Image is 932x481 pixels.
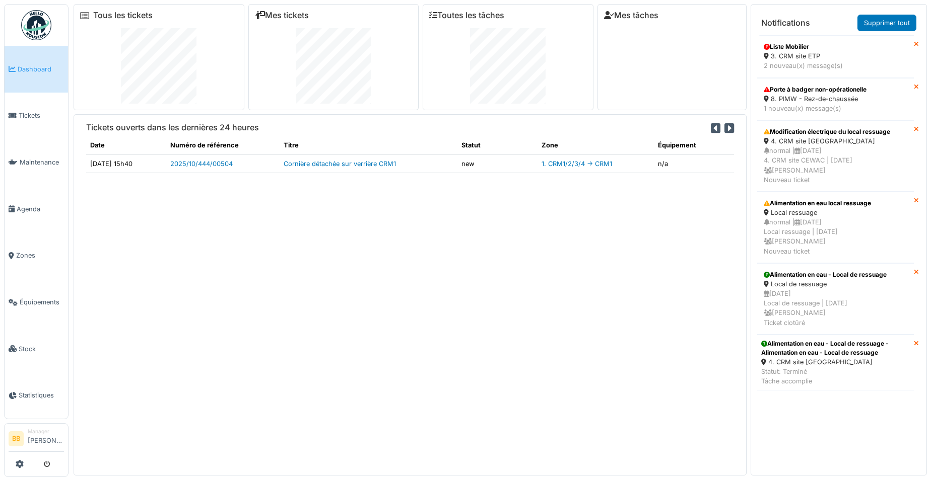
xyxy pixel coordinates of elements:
div: 4. CRM site [GEOGRAPHIC_DATA] [761,357,910,367]
div: 8. PIMW - Rez-de-chaussée [764,94,907,104]
span: Équipements [20,297,64,307]
a: Maintenance [5,139,68,186]
span: Agenda [17,204,64,214]
td: n/a [654,154,734,173]
th: Titre [280,136,457,154]
a: BB Manager[PERSON_NAME] [9,428,64,452]
a: Mes tâches [604,11,658,20]
a: Équipements [5,279,68,326]
a: Zones [5,232,68,279]
h6: Tickets ouverts dans les dernières 24 heures [86,123,259,132]
td: [DATE] 15h40 [86,154,166,173]
a: 1. CRM1/2/3/4 -> CRM1 [542,160,612,168]
span: Maintenance [20,157,64,167]
span: Tickets [19,111,64,120]
div: Liste Mobilier [764,42,907,51]
div: [DATE] Local de ressuage | [DATE] [PERSON_NAME] Ticket clotûré [764,289,907,328]
span: Zones [16,251,64,260]
a: Stock [5,326,68,372]
img: Badge_color-CXgf-gQk.svg [21,10,51,40]
li: BB [9,431,24,446]
div: 3. CRM site ETP [764,51,907,61]
td: new [457,154,538,173]
a: Tickets [5,93,68,139]
a: Alimentation en eau - Local de ressuage Local de ressuage [DATE]Local de ressuage | [DATE] [PERSO... [757,263,914,335]
div: 2 nouveau(x) message(s) [764,61,907,70]
a: Porte à badger non-opérationelle 8. PIMW - Rez-de-chaussée 1 nouveau(x) message(s) [757,78,914,120]
a: Alimentation en eau local ressuage Local ressuage normal |[DATE]Local ressuage | [DATE] [PERSON_N... [757,192,914,263]
div: Modification électrique du local ressuage [764,127,907,136]
div: Alimentation en eau local ressuage [764,199,907,208]
a: Agenda [5,186,68,232]
a: Tous les tickets [93,11,153,20]
th: Zone [538,136,653,154]
h6: Notifications [761,18,810,28]
a: Liste Mobilier 3. CRM site ETP 2 nouveau(x) message(s) [757,35,914,77]
div: Statut: Terminé Tâche accomplie [761,367,910,386]
a: Modification électrique du local ressuage 4. CRM site [GEOGRAPHIC_DATA] normal |[DATE]4. CRM site... [757,120,914,192]
div: Porte à badger non-opérationelle [764,85,907,94]
span: Statistiques [19,390,64,400]
div: 4. CRM site [GEOGRAPHIC_DATA] [764,136,907,146]
span: Dashboard [18,64,64,74]
a: Supprimer tout [857,15,916,31]
div: Local de ressuage [764,279,907,289]
a: Cornière détachée sur verrière CRM1 [284,160,396,168]
a: Dashboard [5,46,68,93]
a: 2025/10/444/00504 [170,160,233,168]
li: [PERSON_NAME] [28,428,64,449]
div: normal | [DATE] 4. CRM site CEWAC | [DATE] [PERSON_NAME] Nouveau ticket [764,146,907,185]
div: 1 nouveau(x) message(s) [764,104,907,113]
a: Toutes les tâches [429,11,504,20]
a: Statistiques [5,372,68,419]
th: Date [86,136,166,154]
th: Équipement [654,136,734,154]
div: Alimentation en eau - Local de ressuage [764,270,907,279]
div: Local ressuage [764,208,907,217]
div: Alimentation en eau - Local de ressuage - Alimentation en eau - Local de ressuage [761,339,910,357]
span: Stock [19,344,64,354]
a: Mes tickets [255,11,309,20]
div: normal | [DATE] Local ressuage | [DATE] [PERSON_NAME] Nouveau ticket [764,217,907,256]
div: Manager [28,428,64,435]
a: Alimentation en eau - Local de ressuage - Alimentation en eau - Local de ressuage 4. CRM site [GE... [757,335,914,391]
th: Statut [457,136,538,154]
th: Numéro de référence [166,136,279,154]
